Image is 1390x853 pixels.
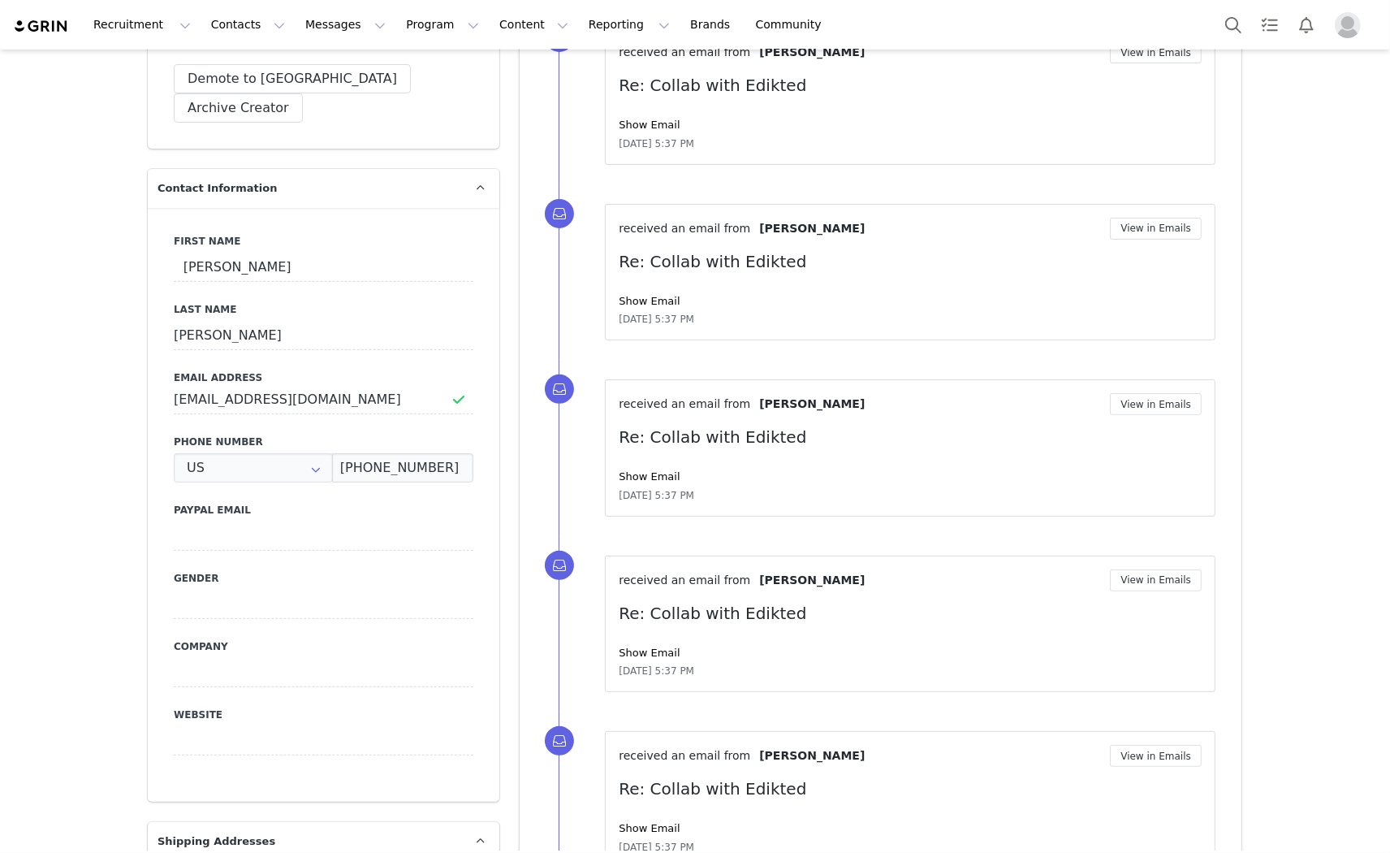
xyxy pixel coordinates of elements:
[1110,218,1202,240] button: View in Emails
[619,777,1202,801] p: Re: Collab with Edikted
[619,295,680,307] a: Show Email
[619,397,750,410] span: received an email from
[174,453,333,483] div: United States
[1335,12,1361,38] img: placeholder-profile.jpg
[619,312,694,327] span: [DATE] 5:37 PM
[746,6,839,43] a: Community
[750,574,865,587] span: ⠀[PERSON_NAME]
[174,93,303,123] button: Archive Creator
[174,64,411,93] button: Demote to [GEOGRAPHIC_DATA]
[1215,6,1251,43] button: Search
[174,385,473,414] input: Email Address
[619,601,1202,626] p: Re: Collab with Edikted
[174,503,473,517] label: Paypal Email
[396,6,489,43] button: Program
[619,574,750,587] span: received an email from
[201,6,295,43] button: Contacts
[332,453,473,483] input: (XXX) XXX-XXXX
[158,834,275,850] span: Shipping Addresses
[1289,6,1324,43] button: Notifications
[619,470,680,483] a: Show Email
[619,45,750,58] span: received an email from
[1252,6,1288,43] a: Tasks
[619,664,694,678] span: [DATE] 5:37 PM
[490,6,578,43] button: Content
[619,249,1202,274] p: Re: Collab with Edikted
[619,425,1202,449] p: Re: Collab with Edikted
[619,749,750,762] span: received an email from
[750,397,865,410] span: ⠀[PERSON_NAME]
[174,370,473,385] label: Email Address
[1325,12,1377,38] button: Profile
[1110,393,1202,415] button: View in Emails
[174,435,473,449] label: Phone Number
[296,6,395,43] button: Messages
[174,571,473,586] label: Gender
[174,302,473,317] label: Last Name
[1110,41,1202,63] button: View in Emails
[579,6,680,43] button: Reporting
[619,822,680,834] a: Show Email
[84,6,201,43] button: Recruitment
[619,488,694,503] span: [DATE] 5:37 PM
[619,647,680,659] a: Show Email
[619,119,680,131] a: Show Email
[1110,569,1202,591] button: View in Emails
[619,73,1202,97] p: Re: Collab with Edikted
[174,234,473,249] label: First Name
[13,19,70,34] img: grin logo
[619,136,694,151] span: [DATE] 5:37 PM
[1110,745,1202,767] button: View in Emails
[619,222,750,235] span: received an email from
[174,639,473,654] label: Company
[750,45,865,58] span: ⠀[PERSON_NAME]
[174,708,473,722] label: Website
[750,749,865,762] span: ⠀[PERSON_NAME]
[174,453,333,483] input: Country
[750,222,865,235] span: ⠀[PERSON_NAME]
[680,6,745,43] a: Brands
[158,180,277,197] span: Contact Information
